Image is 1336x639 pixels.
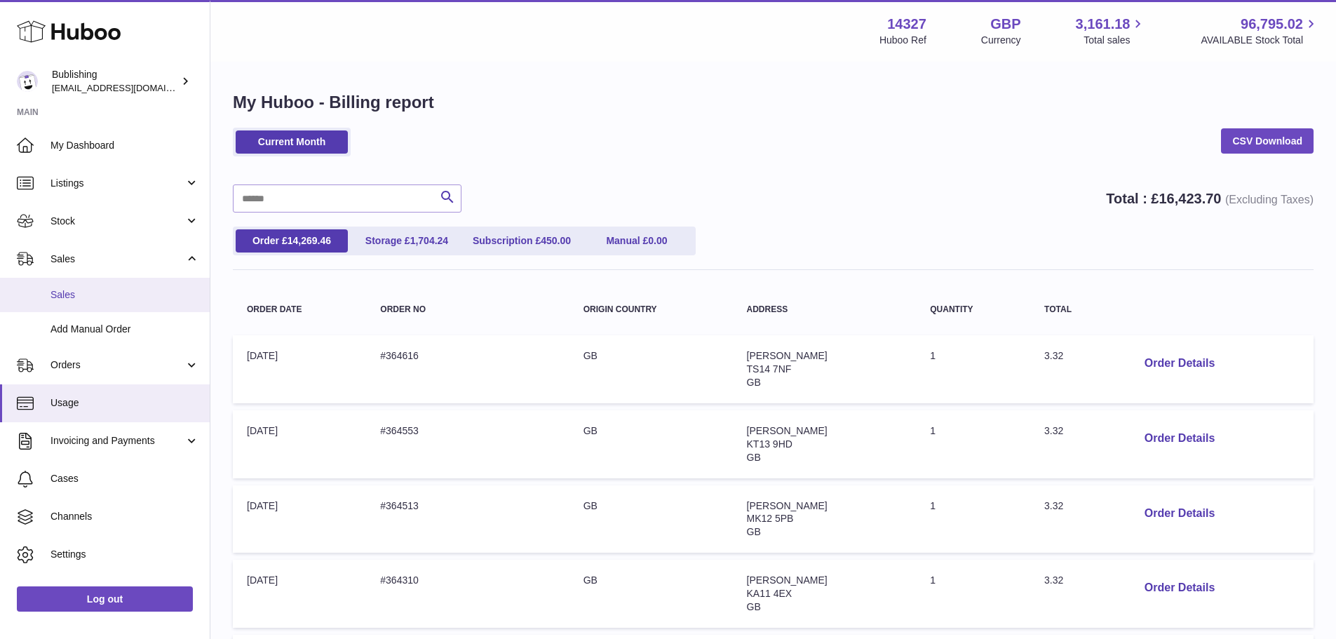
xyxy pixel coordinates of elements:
span: Total sales [1084,34,1146,47]
span: 450.00 [541,235,571,246]
td: #364310 [366,560,569,628]
span: 3.32 [1044,425,1063,436]
a: Current Month [236,130,348,154]
strong: GBP [990,15,1020,34]
th: Total [1030,291,1119,328]
span: MK12 5PB [747,513,794,524]
a: Log out [17,586,193,612]
th: Address [733,291,917,328]
td: GB [569,485,733,553]
td: [DATE] [233,485,366,553]
a: CSV Download [1221,128,1314,154]
a: 3,161.18 Total sales [1076,15,1147,47]
span: Sales [50,288,199,302]
span: 3.32 [1044,574,1063,586]
span: 16,423.70 [1159,191,1221,206]
th: Origin Country [569,291,733,328]
img: internalAdmin-14327@internal.huboo.com [17,71,38,92]
a: Manual £0.00 [581,229,693,253]
span: [PERSON_NAME] [747,425,828,436]
td: GB [569,335,733,403]
span: Invoicing and Payments [50,434,184,448]
th: Order no [366,291,569,328]
div: Huboo Ref [879,34,926,47]
td: 1 [916,335,1030,403]
td: #364616 [366,335,569,403]
span: 14,269.46 [288,235,331,246]
span: GB [747,452,761,463]
span: TS14 7NF [747,363,792,375]
span: 0.00 [648,235,667,246]
span: Sales [50,253,184,266]
span: 96,795.02 [1241,15,1303,34]
td: GB [569,410,733,478]
a: Storage £1,704.24 [351,229,463,253]
button: Order Details [1133,424,1226,453]
div: Currency [981,34,1021,47]
span: AVAILABLE Stock Total [1201,34,1319,47]
span: 3.32 [1044,500,1063,511]
h1: My Huboo - Billing report [233,91,1314,114]
span: [PERSON_NAME] [747,574,828,586]
span: Usage [50,396,199,410]
span: [PERSON_NAME] [747,500,828,511]
span: My Dashboard [50,139,199,152]
th: Order Date [233,291,366,328]
span: Cases [50,472,199,485]
strong: Total : £ [1106,191,1314,206]
td: GB [569,560,733,628]
span: 1,704.24 [410,235,449,246]
td: 1 [916,410,1030,478]
span: GB [747,601,761,612]
span: GB [747,526,761,537]
td: #364553 [366,410,569,478]
span: Settings [50,548,199,561]
a: 96,795.02 AVAILABLE Stock Total [1201,15,1319,47]
span: Stock [50,215,184,228]
a: Subscription £450.00 [466,229,578,253]
button: Order Details [1133,499,1226,528]
a: Order £14,269.46 [236,229,348,253]
td: #364513 [366,485,569,553]
span: [PERSON_NAME] [747,350,828,361]
td: [DATE] [233,560,366,628]
span: Orders [50,358,184,372]
div: Bublishing [52,68,178,95]
span: Add Manual Order [50,323,199,336]
span: 3.32 [1044,350,1063,361]
td: 1 [916,485,1030,553]
td: [DATE] [233,335,366,403]
td: 1 [916,560,1030,628]
span: KA11 4EX [747,588,792,599]
strong: 14327 [887,15,926,34]
span: Listings [50,177,184,190]
span: KT13 9HD [747,438,792,450]
button: Order Details [1133,349,1226,378]
span: (Excluding Taxes) [1225,194,1314,206]
button: Order Details [1133,574,1226,603]
td: [DATE] [233,410,366,478]
span: [EMAIL_ADDRESS][DOMAIN_NAME] [52,82,206,93]
span: Channels [50,510,199,523]
span: 3,161.18 [1076,15,1131,34]
span: GB [747,377,761,388]
th: Quantity [916,291,1030,328]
